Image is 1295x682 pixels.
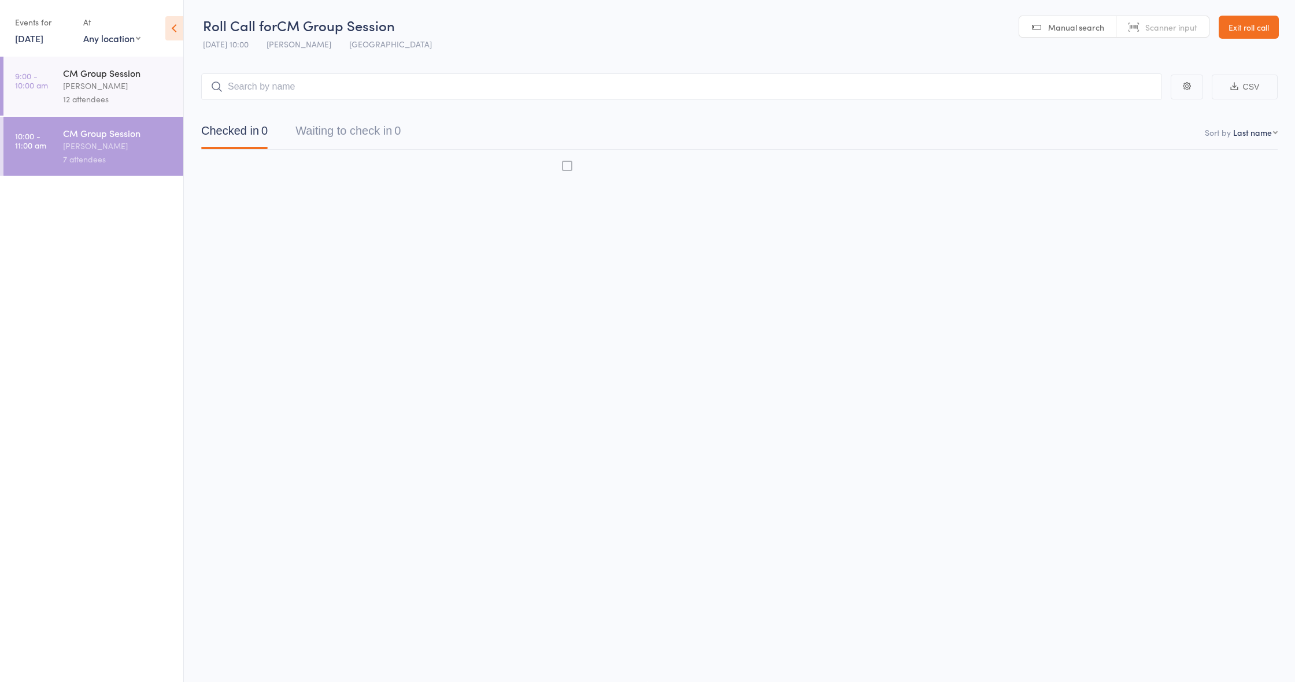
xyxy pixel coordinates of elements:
[394,124,401,137] div: 0
[1048,21,1104,33] span: Manual search
[1219,16,1279,39] a: Exit roll call
[1145,21,1197,33] span: Scanner input
[83,13,140,32] div: At
[277,16,395,35] span: CM Group Session
[3,117,183,176] a: 10:00 -11:00 amCM Group Session[PERSON_NAME]7 attendees
[3,57,183,116] a: 9:00 -10:00 amCM Group Session[PERSON_NAME]12 attendees
[15,71,48,90] time: 9:00 - 10:00 am
[1205,127,1231,138] label: Sort by
[261,124,268,137] div: 0
[83,32,140,45] div: Any location
[203,38,249,50] span: [DATE] 10:00
[15,13,72,32] div: Events for
[15,32,43,45] a: [DATE]
[203,16,277,35] span: Roll Call for
[295,118,401,149] button: Waiting to check in0
[63,153,173,166] div: 7 attendees
[63,92,173,106] div: 12 attendees
[63,127,173,139] div: CM Group Session
[63,66,173,79] div: CM Group Session
[1233,127,1272,138] div: Last name
[63,79,173,92] div: [PERSON_NAME]
[201,73,1162,100] input: Search by name
[1212,75,1278,99] button: CSV
[267,38,331,50] span: [PERSON_NAME]
[349,38,432,50] span: [GEOGRAPHIC_DATA]
[201,118,268,149] button: Checked in0
[15,131,46,150] time: 10:00 - 11:00 am
[63,139,173,153] div: [PERSON_NAME]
